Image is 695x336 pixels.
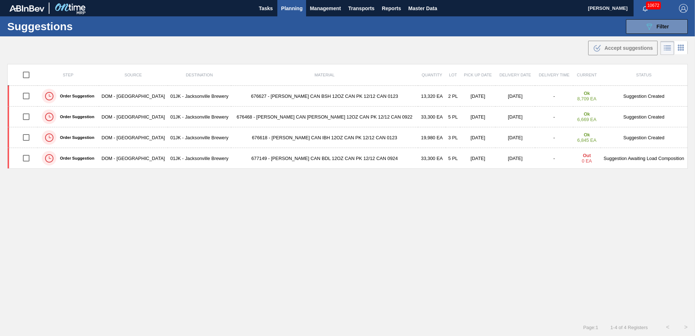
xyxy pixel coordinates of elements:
td: [DATE] [495,107,535,127]
td: [DATE] [495,127,535,148]
td: [DATE] [460,148,495,169]
td: - [535,107,574,127]
td: 13,320 EA [418,86,446,107]
span: 10672 [646,1,661,9]
td: [DATE] [460,127,495,148]
strong: Ok [584,132,590,137]
label: Order Suggestion [56,94,94,98]
span: Management [310,4,341,13]
td: Suggestion Created [600,127,688,148]
td: 01JK - Jacksonville Brewery [168,127,231,148]
img: TNhmsLtSVTkK8tSr43FrP2fwEKptu5GPRR3wAAAABJRU5ErkJggg== [9,5,44,12]
span: Delivery Time [539,73,570,77]
td: Suggestion Created [600,86,688,107]
td: DOM - [GEOGRAPHIC_DATA] [99,107,168,127]
a: Order SuggestionDOM - [GEOGRAPHIC_DATA]01JK - Jacksonville Brewery677149 - [PERSON_NAME] CAN BDL ... [8,148,688,169]
div: Card Vision [674,41,688,55]
span: Filter [656,24,669,29]
div: List Vision [660,41,674,55]
img: Logout [679,4,688,13]
span: 6,845 EA [577,137,596,143]
td: 677149 - [PERSON_NAME] CAN BDL 12OZ CAN PK 12/12 CAN 0924 [231,148,418,169]
td: - [535,127,574,148]
button: Accept suggestions [588,41,658,55]
span: Accept suggestions [604,45,653,51]
span: Destination [186,73,213,77]
span: Tasks [258,4,274,13]
td: 5 PL [446,148,460,169]
td: [DATE] [495,86,535,107]
span: Reports [382,4,401,13]
label: Order Suggestion [56,135,94,140]
td: 2 PL [446,86,460,107]
span: 8,709 EA [577,96,596,101]
span: Step [63,73,73,77]
td: 19,980 EA [418,127,446,148]
span: Planning [281,4,302,13]
td: DOM - [GEOGRAPHIC_DATA] [99,148,168,169]
td: 676618 - [PERSON_NAME] CAN IBH 12OZ CAN PK 12/12 CAN 0123 [231,127,418,148]
td: 676468 - [PERSON_NAME] CAN [PERSON_NAME] 12OZ CAN PK 12/12 CAN 0922 [231,107,418,127]
a: Order SuggestionDOM - [GEOGRAPHIC_DATA]01JK - Jacksonville Brewery676618 - [PERSON_NAME] CAN IBH ... [8,127,688,148]
span: 0 EA [582,158,592,164]
td: 01JK - Jacksonville Brewery [168,107,231,127]
strong: Ok [584,91,590,96]
td: 676627 - [PERSON_NAME] CAN BSH 12OZ CAN PK 12/12 CAN 0123 [231,86,418,107]
button: Filter [626,19,688,34]
span: Status [636,73,651,77]
td: [DATE] [460,86,495,107]
label: Order Suggestion [56,115,94,119]
span: Pick up Date [464,73,492,77]
td: - [535,148,574,169]
td: DOM - [GEOGRAPHIC_DATA] [99,86,168,107]
span: Material [314,73,334,77]
strong: Out [583,153,591,158]
td: Suggestion Awaiting Load Composition [600,148,688,169]
td: 5 PL [446,107,460,127]
h1: Suggestions [7,22,136,31]
td: 33,300 EA [418,107,446,127]
span: 1 - 4 of 4 Registers [609,325,648,330]
span: Lot [449,73,457,77]
td: 01JK - Jacksonville Brewery [168,86,231,107]
td: - [535,86,574,107]
td: 01JK - Jacksonville Brewery [168,148,231,169]
a: Order SuggestionDOM - [GEOGRAPHIC_DATA]01JK - Jacksonville Brewery676468 - [PERSON_NAME] CAN [PER... [8,107,688,127]
span: Master Data [408,4,437,13]
span: 6,669 EA [577,117,596,122]
label: Order Suggestion [56,156,94,160]
td: [DATE] [495,148,535,169]
span: Page : 1 [583,325,598,330]
span: Quantity [422,73,442,77]
td: 33,300 EA [418,148,446,169]
td: [DATE] [460,107,495,127]
span: Delivery Date [499,73,531,77]
span: Transports [348,4,374,13]
td: Suggestion Created [600,107,688,127]
td: 3 PL [446,127,460,148]
a: Order SuggestionDOM - [GEOGRAPHIC_DATA]01JK - Jacksonville Brewery676627 - [PERSON_NAME] CAN BSH ... [8,86,688,107]
td: DOM - [GEOGRAPHIC_DATA] [99,127,168,148]
span: Current [577,73,597,77]
span: Source [124,73,142,77]
button: Notifications [634,3,657,13]
strong: Ok [584,111,590,117]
